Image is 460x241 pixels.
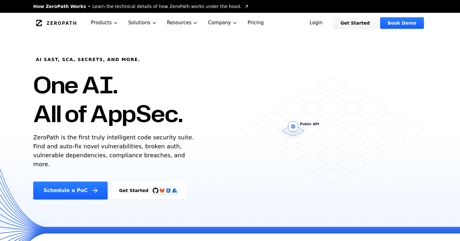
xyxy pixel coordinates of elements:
[242,13,269,33] a: Pricing
[172,188,177,193] img: Azure
[165,187,172,194] svg: Bitbucket
[33,3,86,10] span: How ZeroPath Works
[111,182,187,199] a: Get StartedGitHubGitLabAzure
[333,17,378,29] a: Get Started
[26,13,434,33] nav: Global
[86,13,123,33] button: Products
[156,184,168,197] img: GitLab
[302,17,330,29] a: Login
[162,13,203,33] button: Resources
[123,13,162,33] button: Solutions
[33,182,108,199] a: Schedule a PoC
[36,56,140,63] h6: AI SAST, SCA, Secrets, and more.
[33,133,197,169] p: ZeroPath is the first truly intelligent code security suite. Find and auto-fix novel vulnerabilit...
[380,17,424,29] a: Book Demo
[33,70,182,128] h1: One AI. All of AppSec.
[153,188,158,193] img: GitHub
[33,3,249,10] a: How ZeroPath WorksLearn the technical details of how ZeroPath works under the hood.
[92,3,241,10] span: Learn the technical details of how ZeroPath works under the hood.
[203,13,242,33] button: Company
